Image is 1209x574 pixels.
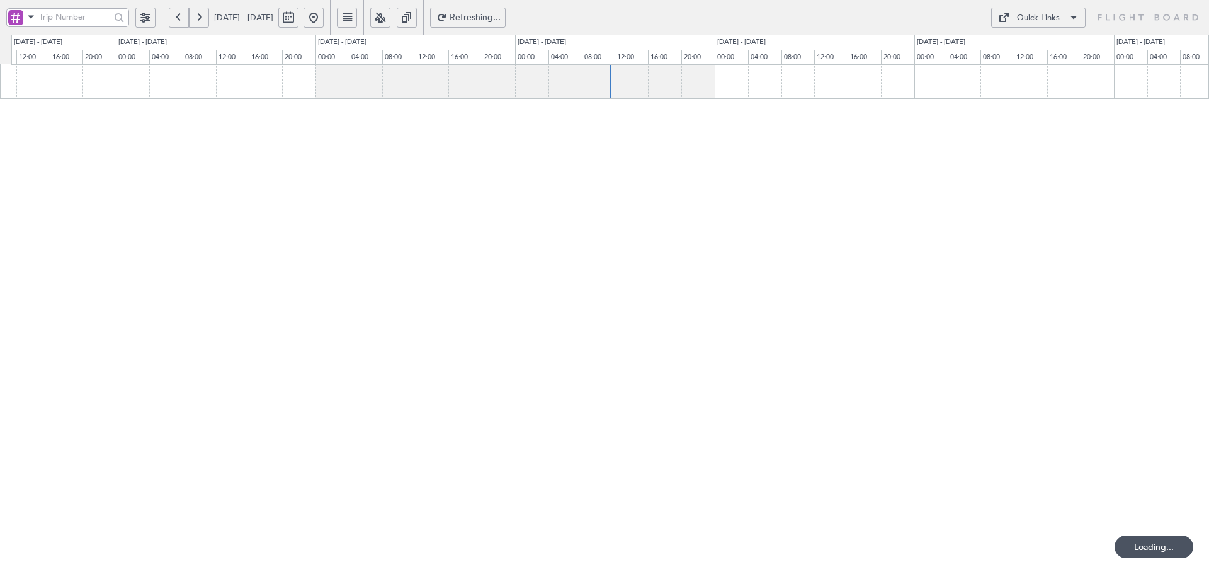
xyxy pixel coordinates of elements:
div: 16:00 [249,50,282,65]
div: 12:00 [16,50,50,65]
div: 04:00 [1147,50,1181,65]
div: 00:00 [315,50,349,65]
div: [DATE] - [DATE] [518,37,566,48]
div: 04:00 [149,50,183,65]
div: 20:00 [681,50,715,65]
button: Refreshing... [430,8,506,28]
div: 12:00 [814,50,848,65]
div: 08:00 [781,50,815,65]
div: Loading... [1115,536,1193,558]
div: 12:00 [216,50,249,65]
input: Trip Number [39,8,110,26]
div: [DATE] - [DATE] [1116,37,1165,48]
div: 04:00 [948,50,981,65]
div: 00:00 [914,50,948,65]
div: 16:00 [848,50,881,65]
div: 00:00 [515,50,548,65]
div: 20:00 [1081,50,1114,65]
div: [DATE] - [DATE] [717,37,766,48]
div: 08:00 [183,50,216,65]
div: [DATE] - [DATE] [318,37,366,48]
div: 20:00 [82,50,116,65]
div: 08:00 [382,50,416,65]
div: 08:00 [980,50,1014,65]
div: 04:00 [548,50,582,65]
div: 20:00 [282,50,315,65]
button: Quick Links [991,8,1086,28]
div: [DATE] - [DATE] [917,37,965,48]
div: 20:00 [482,50,515,65]
div: 12:00 [416,50,449,65]
div: 16:00 [50,50,83,65]
span: Refreshing... [450,13,501,22]
div: 12:00 [615,50,648,65]
div: 08:00 [582,50,615,65]
div: 00:00 [715,50,748,65]
div: [DATE] - [DATE] [118,37,167,48]
div: 16:00 [648,50,681,65]
div: [DATE] - [DATE] [14,37,62,48]
div: 16:00 [1047,50,1081,65]
div: 04:00 [349,50,382,65]
div: 12:00 [1014,50,1047,65]
div: 00:00 [116,50,149,65]
div: 04:00 [748,50,781,65]
div: 20:00 [881,50,914,65]
div: Quick Links [1017,12,1060,25]
div: 00:00 [1114,50,1147,65]
span: [DATE] - [DATE] [214,12,273,23]
div: 16:00 [448,50,482,65]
